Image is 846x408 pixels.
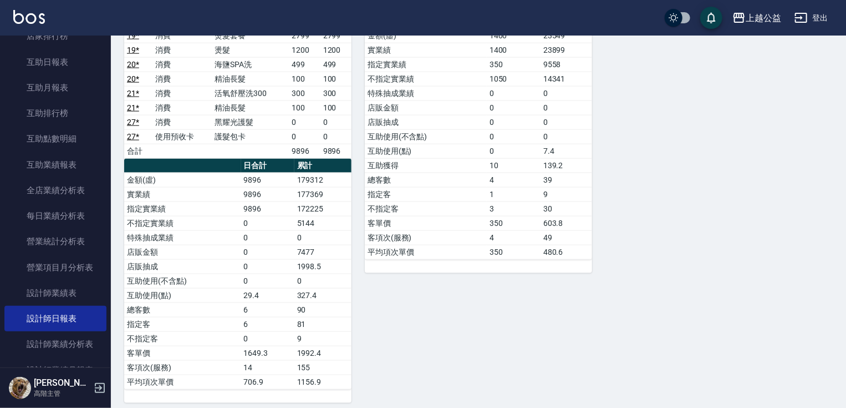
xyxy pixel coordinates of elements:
[487,86,541,100] td: 0
[241,288,294,303] td: 29.4
[241,245,294,259] td: 0
[34,377,90,389] h5: [PERSON_NAME]
[212,28,289,43] td: 燙髮套餐
[487,43,541,57] td: 1400
[212,72,289,86] td: 精油長髮
[487,144,541,158] td: 0
[124,202,241,216] td: 指定實業績
[487,115,541,129] td: 0
[241,360,294,375] td: 14
[152,129,212,144] td: 使用預收卡
[4,280,106,306] a: 設計師業績表
[124,375,241,389] td: 平均項次單價
[541,230,592,245] td: 49
[320,86,351,100] td: 300
[541,43,592,57] td: 23899
[124,274,241,288] td: 互助使用(不含點)
[294,259,351,274] td: 1998.5
[124,245,241,259] td: 店販金額
[365,202,487,216] td: 不指定客
[4,126,106,152] a: 互助點數明細
[212,86,289,100] td: 活氧舒壓洗300
[365,144,487,158] td: 互助使用(點)
[289,115,320,129] td: 0
[541,202,592,216] td: 30
[241,230,294,245] td: 0
[365,86,487,100] td: 特殊抽成業績
[124,331,241,346] td: 不指定客
[487,129,541,144] td: 0
[541,28,592,43] td: 23549
[365,173,487,187] td: 總客數
[294,173,351,187] td: 179312
[4,49,106,75] a: 互助日報表
[365,158,487,173] td: 互助獲得
[294,331,351,346] td: 9
[241,202,294,216] td: 9896
[9,377,31,399] img: Person
[152,86,212,100] td: 消費
[212,43,289,57] td: 燙髮
[541,86,592,100] td: 0
[124,346,241,360] td: 客單價
[365,14,592,260] table: a dense table
[152,72,212,86] td: 消費
[487,57,541,72] td: 350
[294,245,351,259] td: 7477
[4,229,106,254] a: 營業統計分析表
[152,115,212,129] td: 消費
[365,230,487,245] td: 客項次(服務)
[294,159,351,173] th: 累計
[124,159,351,390] table: a dense table
[487,230,541,245] td: 4
[541,115,592,129] td: 0
[700,7,722,29] button: save
[241,303,294,317] td: 6
[241,259,294,274] td: 0
[487,202,541,216] td: 3
[152,100,212,115] td: 消費
[34,389,90,399] p: 高階主管
[124,317,241,331] td: 指定客
[541,72,592,86] td: 14341
[4,152,106,178] a: 互助業績報表
[294,288,351,303] td: 327.4
[541,144,592,158] td: 7.4
[320,100,351,115] td: 100
[365,216,487,230] td: 客單價
[241,216,294,230] td: 0
[124,303,241,317] td: 總客數
[152,43,212,57] td: 消費
[365,129,487,144] td: 互助使用(不含點)
[541,129,592,144] td: 0
[320,129,351,144] td: 0
[320,43,351,57] td: 1200
[541,158,592,173] td: 139.2
[294,346,351,360] td: 1992.4
[289,86,320,100] td: 300
[746,11,781,25] div: 上越公益
[320,57,351,72] td: 499
[289,43,320,57] td: 1200
[294,375,351,389] td: 1156.9
[241,317,294,331] td: 6
[13,10,45,24] img: Logo
[241,173,294,187] td: 9896
[541,173,592,187] td: 39
[365,72,487,86] td: 不指定實業績
[487,216,541,230] td: 350
[241,375,294,389] td: 706.9
[365,245,487,259] td: 平均項次單價
[487,100,541,115] td: 0
[487,187,541,202] td: 1
[541,216,592,230] td: 603.8
[541,100,592,115] td: 0
[124,288,241,303] td: 互助使用(點)
[289,72,320,86] td: 100
[124,216,241,230] td: 不指定實業績
[4,255,106,280] a: 營業項目月分析表
[241,346,294,360] td: 1649.3
[487,158,541,173] td: 10
[4,23,106,49] a: 店家排行榜
[541,187,592,202] td: 9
